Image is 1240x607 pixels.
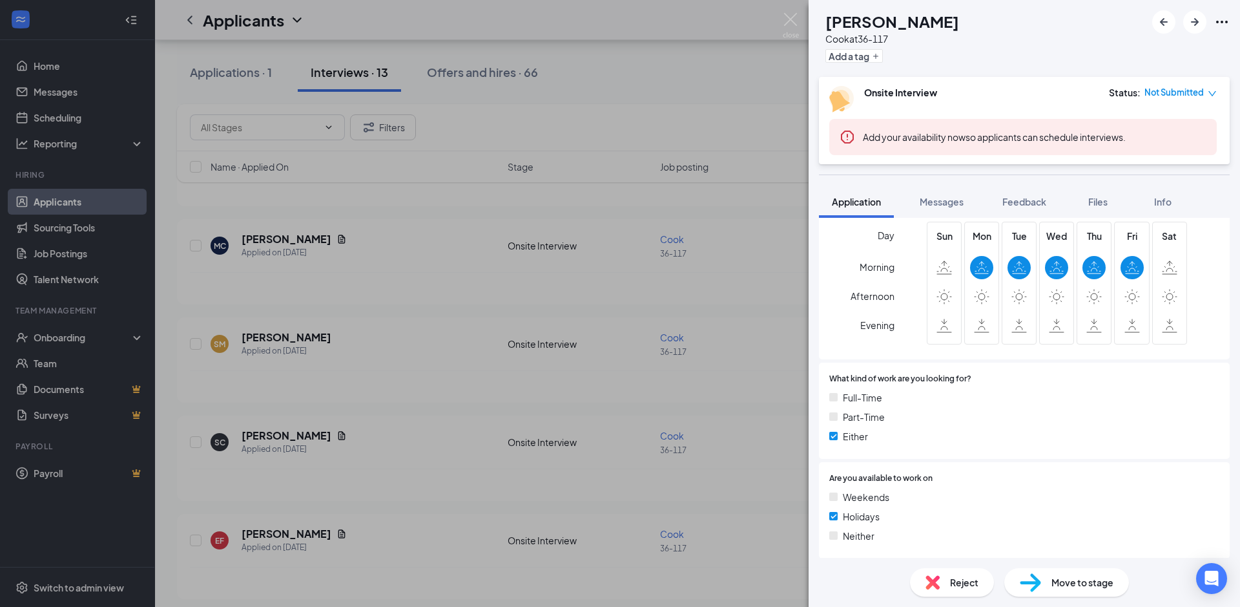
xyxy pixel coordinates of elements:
[843,390,882,405] span: Full-Time
[1156,14,1172,30] svg: ArrowLeftNew
[1051,575,1113,590] span: Move to stage
[825,49,883,63] button: PlusAdd a tag
[843,429,868,443] span: Either
[1196,563,1227,594] div: Open Intercom Messenger
[863,131,966,144] button: Add your availability now
[920,196,964,208] span: Messages
[1208,89,1217,98] span: down
[1121,229,1144,243] span: Fri
[1154,196,1172,208] span: Info
[863,131,1126,143] span: so applicants can schedule interviews.
[1109,86,1141,99] div: Status :
[843,410,885,424] span: Part-Time
[950,575,978,590] span: Reject
[843,509,880,524] span: Holidays
[843,529,874,543] span: Neither
[878,228,894,242] span: Day
[832,196,881,208] span: Application
[1214,14,1230,30] svg: Ellipses
[1045,229,1068,243] span: Wed
[1144,86,1204,99] span: Not Submitted
[1187,14,1203,30] svg: ArrowRight
[825,10,959,32] h1: [PERSON_NAME]
[829,473,933,485] span: Are you available to work on
[843,490,889,504] span: Weekends
[1183,10,1206,34] button: ArrowRight
[1088,196,1108,208] span: Files
[860,314,894,337] span: Evening
[840,129,855,145] svg: Error
[864,87,937,98] b: Onsite Interview
[860,255,894,279] span: Morning
[851,284,894,308] span: Afternoon
[825,32,959,45] div: Cook at 36-117
[970,229,993,243] span: Mon
[1152,10,1175,34] button: ArrowLeftNew
[1008,229,1031,243] span: Tue
[1002,196,1046,208] span: Feedback
[829,373,971,385] span: What kind of work are you looking for?
[933,229,956,243] span: Sun
[1082,229,1106,243] span: Thu
[872,52,880,60] svg: Plus
[1158,229,1181,243] span: Sat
